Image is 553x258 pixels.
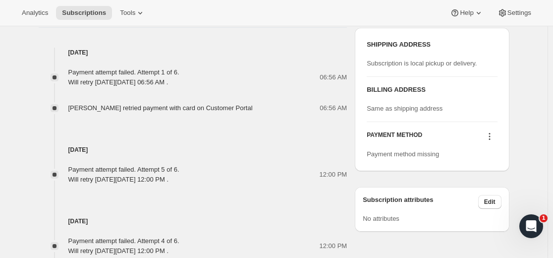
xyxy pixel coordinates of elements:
[68,165,179,185] div: Payment attempt failed. Attempt 5 of 6. Will retry [DATE][DATE] 12:00 PM .
[320,170,347,180] span: 12:00 PM
[39,145,347,155] h4: [DATE]
[114,6,151,20] button: Tools
[39,48,347,58] h4: [DATE]
[367,150,439,158] span: Payment method missing
[68,236,179,256] div: Payment attempt failed. Attempt 4 of 6. Will retry [DATE][DATE] 12:00 PM .
[120,9,135,17] span: Tools
[460,9,473,17] span: Help
[320,241,347,251] span: 12:00 PM
[492,6,537,20] button: Settings
[367,131,422,144] h3: PAYMENT METHOD
[507,9,531,17] span: Settings
[68,104,253,112] span: [PERSON_NAME] retried payment with card on Customer Portal
[320,103,347,113] span: 06:56 AM
[320,72,347,82] span: 06:56 AM
[363,195,478,209] h3: Subscription attributes
[540,214,548,222] span: 1
[367,105,442,112] span: Same as shipping address
[56,6,112,20] button: Subscriptions
[22,9,48,17] span: Analytics
[478,195,501,209] button: Edit
[363,215,399,222] span: No attributes
[519,214,543,238] iframe: Intercom live chat
[39,216,347,226] h4: [DATE]
[484,198,496,206] span: Edit
[367,85,497,95] h3: BILLING ADDRESS
[62,9,106,17] span: Subscriptions
[68,67,179,87] div: Payment attempt failed. Attempt 1 of 6. Will retry [DATE][DATE] 06:56 AM .
[367,40,497,50] h3: SHIPPING ADDRESS
[367,60,477,67] span: Subscription is local pickup or delivery.
[444,6,489,20] button: Help
[16,6,54,20] button: Analytics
